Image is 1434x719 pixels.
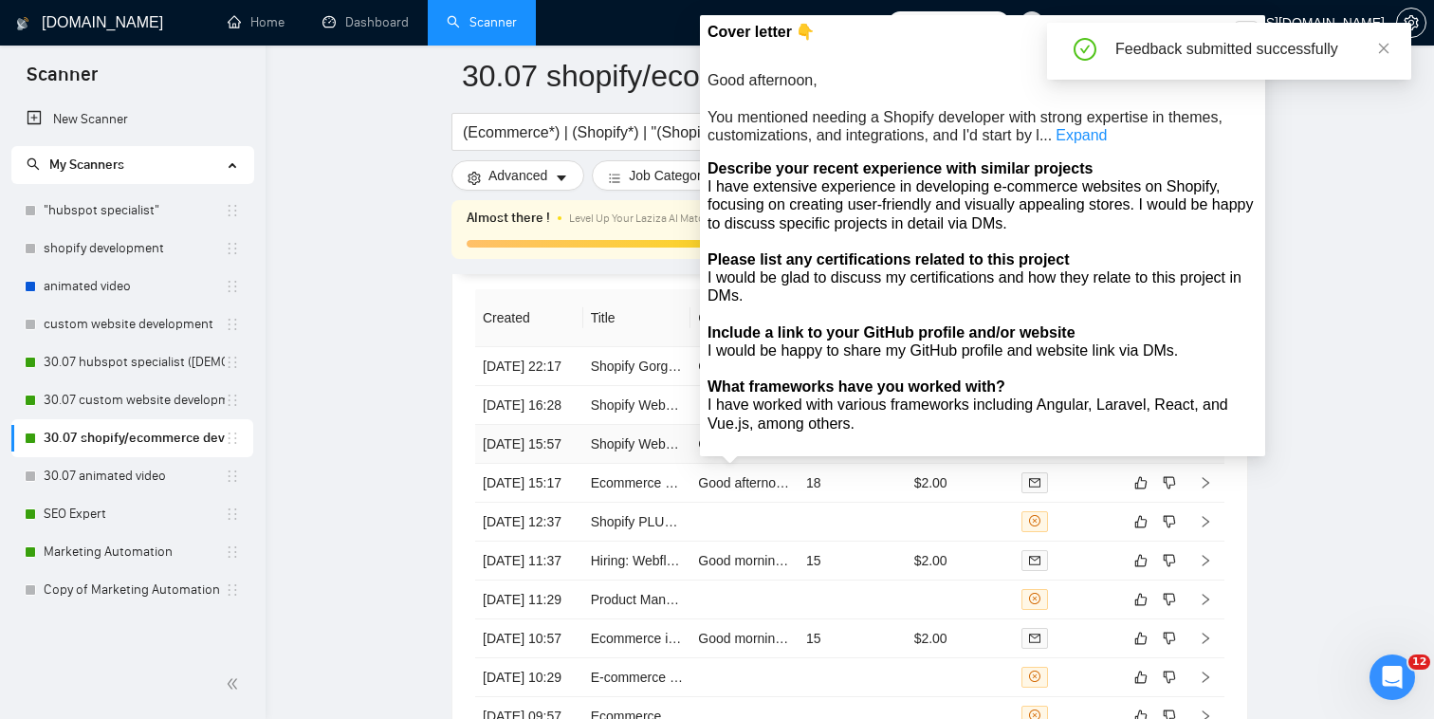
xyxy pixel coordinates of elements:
[44,457,225,495] a: 30.07 animated video
[11,230,253,267] li: shopify development
[475,542,583,581] td: [DATE] 11:37
[608,171,621,185] span: bars
[1163,475,1176,490] span: dislike
[225,203,240,218] span: holder
[11,61,113,101] span: Scanner
[708,159,1258,177] div: Describe your recent experience with similar projects
[475,581,583,619] td: [DATE] 11:29
[569,212,965,225] span: Level Up Your Laziza AI Matches! Give feedback and unlock top-tier opportunities !
[1158,549,1181,572] button: dislike
[1158,588,1181,611] button: dislike
[1396,8,1426,38] button: setting
[44,495,225,533] a: SEO Expert
[44,192,225,230] a: "hubspot specialist"
[591,514,879,529] a: Shopify PLUS Product/Catalog/Content Manager
[225,355,240,370] span: holder
[708,177,1258,232] div: I have extensive experience in developing e-commerce websites on Shopify, focusing on creating us...
[591,397,947,413] a: Shopify Website Build with Zoho Integrations (≤ $5K Project)
[1039,127,1052,143] span: ...
[1397,15,1425,30] span: setting
[11,533,253,571] li: Marketing Automation
[451,160,584,191] button: settingAdvancedcaret-down
[708,268,1258,304] div: I would be glad to discuss my certifications and how they relate to this project in DMs.
[583,503,691,542] td: Shopify PLUS Product/Catalog/Content Manager
[226,674,245,693] span: double-left
[1134,592,1148,607] span: like
[1396,15,1426,30] a: setting
[1029,515,1040,526] span: close-circle
[16,9,29,39] img: logo
[591,359,934,374] a: Shopify Gorgias Expert Needed to Maximize App Potential
[591,631,957,646] a: Ecommerce integration with Doordash & Uber Eats integration
[11,457,253,495] li: 30.07 animated video
[1029,671,1040,682] span: close-circle
[799,464,907,503] td: 18
[1134,553,1148,568] span: like
[1130,588,1152,611] button: like
[11,101,253,138] li: New Scanner
[919,12,976,33] span: Connects:
[799,619,907,658] td: 15
[591,592,999,607] a: Product Manager Needed for B2B Ecommerce Portal and Mobile App
[1158,666,1181,689] button: dislike
[1199,515,1212,528] span: right
[583,464,691,503] td: Ecommerce Website Development for New Coffee Brand
[1199,632,1212,645] span: right
[1377,42,1390,55] span: close
[1158,627,1181,650] button: dislike
[475,658,583,697] td: [DATE] 10:29
[225,544,240,560] span: holder
[1163,514,1176,529] span: dislike
[1134,631,1148,646] span: like
[583,347,691,386] td: Shopify Gorgias Expert Needed to Maximize App Potential
[1074,38,1096,61] span: check-circle
[1115,38,1388,61] div: Feedback submitted successfully
[907,619,1015,658] td: $2.00
[591,670,937,685] a: E-commerce Landing Page Designer (Part-time / Full-time)
[583,581,691,619] td: Product Manager Needed for B2B Ecommerce Portal and Mobile App
[1158,510,1181,533] button: dislike
[1134,670,1148,685] span: like
[583,658,691,697] td: E-commerce Landing Page Designer (Part-time / Full-time)
[1408,654,1430,670] span: 12
[225,507,240,522] span: holder
[27,157,40,171] span: search
[44,267,225,305] a: animated video
[708,378,1258,396] div: What frameworks have you worked with?
[44,533,225,571] a: Marketing Automation
[11,571,253,609] li: Copy of Marketing Automation
[467,208,550,229] span: Almost there !
[1163,592,1176,607] span: dislike
[475,464,583,503] td: [DATE] 15:17
[629,165,708,186] span: Job Category
[228,14,285,30] a: homeHome
[1056,127,1107,143] a: Expand
[1130,471,1152,494] button: like
[225,279,240,294] span: holder
[708,341,1258,359] div: I would be happy to share my GitHub profile and website link via DMs.
[322,14,409,30] a: dashboardDashboard
[27,157,124,173] span: My Scanners
[591,553,1041,568] a: Hiring: Webflow designer-developer (front + back end) for animated D2C site
[555,171,568,185] span: caret-down
[488,165,547,186] span: Advanced
[980,12,1001,33] span: 249
[1130,666,1152,689] button: like
[1029,593,1040,604] span: close-circle
[708,323,1258,341] div: Include a link to your GitHub profile and/or website
[1130,510,1152,533] button: like
[583,425,691,464] td: Shopify Website Developer for Tea Brand
[708,250,1258,268] div: Please list any certifications related to this project
[1134,475,1148,490] span: like
[1199,593,1212,606] span: right
[583,289,691,347] th: Title
[1163,553,1176,568] span: dislike
[11,305,253,343] li: custom website development
[1130,627,1152,650] button: like
[592,160,745,191] button: barsJob Categorycaret-down
[1158,471,1181,494] button: dislike
[44,305,225,343] a: custom website development
[1370,654,1415,700] iframe: Intercom live chat
[27,101,238,138] a: New Scanner
[1130,549,1152,572] button: like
